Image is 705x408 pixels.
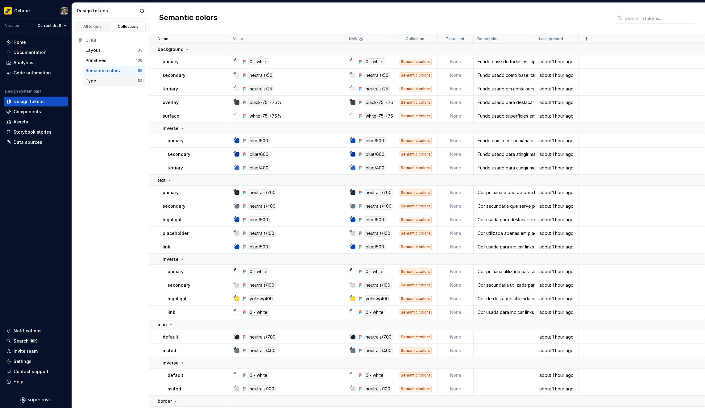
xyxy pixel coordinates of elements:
[85,47,100,53] div: Layout
[14,98,45,105] div: Design tokens
[400,72,432,78] div: Semantic colors
[438,96,474,109] td: None
[364,309,385,316] div: 0 - white
[400,309,432,315] div: Semantic colors
[4,377,68,387] button: Help
[83,76,145,86] a: Type54
[364,113,385,119] div: white-75
[248,309,269,316] div: 0 - white
[400,217,432,223] div: Semantic colors
[438,199,474,213] td: None
[4,97,68,106] a: Design tokens
[248,216,270,223] div: blue/500
[4,68,68,78] a: Code automation
[438,344,474,357] td: None
[163,113,179,119] p: surface
[400,203,432,209] div: Semantic colors
[364,282,392,289] div: neutrals/100
[364,295,390,302] div: yellow/400
[113,24,144,29] div: Collections
[158,398,172,404] p: border
[438,134,474,148] td: None
[77,24,108,29] div: All tokens
[138,48,143,53] div: 33
[14,60,33,66] div: Analytics
[20,397,51,403] a: Supernova Logo
[400,165,432,171] div: Semantic colors
[400,386,432,392] div: Semantic colors
[400,296,432,302] div: Semantic colors
[248,282,276,289] div: neutrals/100
[270,113,271,119] div: /
[364,85,390,92] div: neutrals/25
[438,306,474,319] td: None
[438,292,474,306] td: None
[474,217,535,223] div: Cor usada para destacar texto. Deve apenas ser usada em texto corrido, especialmente em títulos.
[536,99,578,106] div: about 1 hour ago
[438,382,474,396] td: None
[364,58,385,65] div: 0 - white
[400,230,432,236] div: Semantic colors
[364,268,385,275] div: 0 - white
[4,48,68,57] a: Documentation
[364,216,386,223] div: blue/500
[474,309,535,315] div: Cor usada para indicar links textuais.
[474,244,535,250] div: Cor usada para indicar links textuais.
[163,360,179,366] p: inverse
[4,367,68,377] button: Contact support
[364,385,392,392] div: neutrals/100
[474,189,535,196] div: Cor primária e padrão para textos. Deve ser usada no conteúdo mais relevante.
[248,151,270,158] div: blue/600
[5,89,41,94] div: Design system data
[364,164,386,171] div: blue/400
[400,113,432,119] div: Semantic colors
[38,23,61,28] span: Current draft
[438,186,474,199] td: None
[248,72,274,79] div: neutrals/50
[400,189,432,196] div: Semantic colors
[35,21,69,30] button: Current draft
[386,99,387,106] div: /
[158,36,168,41] p: Name
[364,151,386,158] div: blue/600
[272,113,281,119] div: 75%
[168,296,187,302] p: highlight
[138,68,143,73] div: 65
[14,368,48,375] div: Contact support
[158,177,166,183] p: text
[14,348,38,354] div: Invite team
[83,45,145,55] button: Layout33
[364,347,393,354] div: neutrals/400
[248,334,277,340] div: neutrals/700
[400,282,432,288] div: Semantic colors
[270,99,271,106] div: /
[474,113,535,119] div: Fundo usado superfícies em que ainda se deseja que os objetos os fundo sejam quase visíveis.
[474,151,535,157] div: Fundo usado para atingir maior destaque em telas com maior a presença da marca.
[477,36,499,41] p: Description
[83,56,145,65] a: Primitives109
[4,346,68,356] a: Invite team
[438,82,474,96] td: None
[400,99,432,106] div: Semantic colors
[168,151,190,157] p: secondary
[248,230,276,237] div: neutrals/100
[536,244,578,250] div: about 1 hour ago
[163,99,179,106] p: overlay
[536,296,578,302] div: about 1 hour ago
[163,189,179,196] p: primary
[1,4,70,17] button: OctaneTiago
[163,72,185,78] p: secondary
[248,385,276,392] div: neutrals/100
[438,55,474,69] td: None
[536,189,578,196] div: about 1 hour ago
[4,58,68,68] a: Analytics
[248,137,270,144] div: blue/500
[364,99,385,106] div: black-75
[14,358,31,364] div: Settings
[536,386,578,392] div: about 1 hour ago
[438,148,474,161] td: None
[248,244,270,250] div: blue/500
[536,113,578,119] div: about 1 hour ago
[400,348,432,354] div: Semantic colors
[438,161,474,175] td: None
